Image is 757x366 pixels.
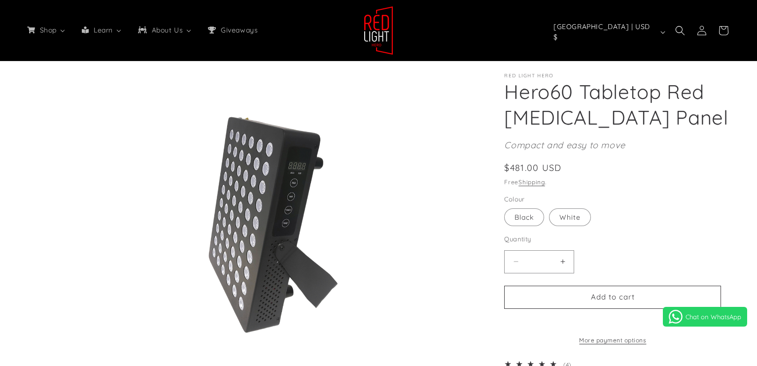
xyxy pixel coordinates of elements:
[504,234,721,244] label: Quantity
[360,2,397,59] a: Red Light Hero
[504,79,732,130] h1: Hero60 Tabletop Red [MEDICAL_DATA] Panel
[686,313,741,321] span: Chat on WhatsApp
[92,26,114,34] span: Learn
[504,177,732,187] div: Free .
[200,20,265,40] a: Giveaways
[130,20,200,40] a: About Us
[504,208,544,226] label: Black
[504,336,721,345] a: More payment options
[504,161,561,174] span: $481.00 USD
[364,6,393,55] img: Red Light Hero
[504,139,625,151] em: Compact and easy to move
[73,20,130,40] a: Learn
[504,286,721,309] button: Add to cart
[548,23,669,41] button: [GEOGRAPHIC_DATA] | USD $
[504,195,525,204] legend: Colour
[553,22,656,42] span: [GEOGRAPHIC_DATA] | USD $
[549,208,591,226] label: White
[669,20,691,41] summary: Search
[504,73,732,79] p: Red Light Hero
[150,26,184,34] span: About Us
[38,26,58,34] span: Shop
[219,26,259,34] span: Giveaways
[19,20,73,40] a: Shop
[663,307,747,327] a: Chat on WhatsApp
[518,178,545,186] a: Shipping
